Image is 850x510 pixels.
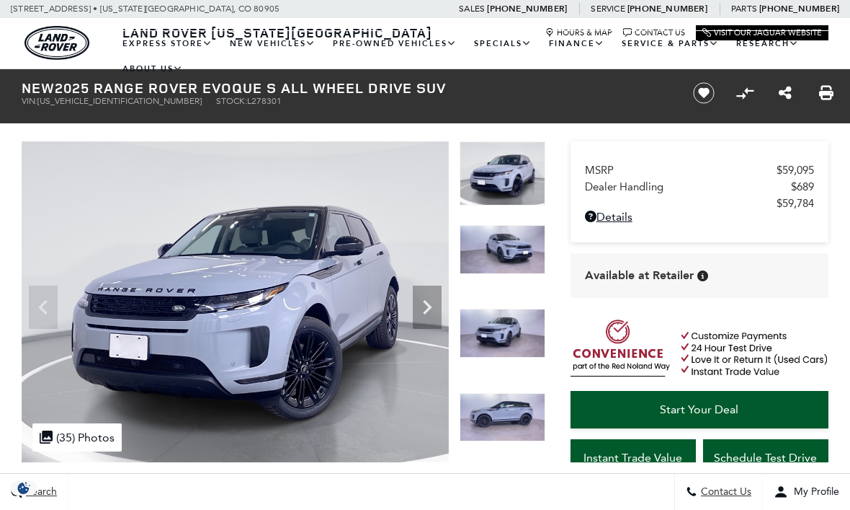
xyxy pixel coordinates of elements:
a: Print this New 2025 Range Rover Evoque S All Wheel Drive SUV [819,84,833,102]
img: New 2025 Arroios Grey LAND ROVER S image 4 [460,393,545,442]
span: Stock: [216,96,247,106]
a: [PHONE_NUMBER] [759,3,839,14]
a: Service & Parts [613,31,728,56]
span: Available at Retailer [585,268,694,283]
section: Click to Open Cookie Consent Modal [7,480,40,496]
div: Next [413,286,442,329]
a: land-rover [24,26,89,60]
strong: New [22,78,55,97]
a: Details [585,210,814,224]
img: New 2025 Arroios Grey LAND ROVER S image 3 [460,309,545,358]
a: Share this New 2025 Range Rover Evoque S All Wheel Drive SUV [779,84,792,102]
a: Start Your Deal [571,391,828,428]
span: Start Your Deal [660,403,738,416]
a: MSRP $59,095 [585,164,814,177]
img: New 2025 Arroios Grey LAND ROVER S image 1 [22,141,449,462]
span: My Profile [788,486,839,498]
img: New 2025 Arroios Grey LAND ROVER S image 1 [460,141,545,206]
span: Instant Trade Value [583,451,682,465]
span: MSRP [585,164,777,177]
h1: 2025 Range Rover Evoque S All Wheel Drive SUV [22,80,669,96]
span: Contact Us [697,486,751,498]
a: EXPRESS STORE [114,31,221,56]
a: Research [728,31,807,56]
div: Vehicle is in stock and ready for immediate delivery. Due to demand, availability is subject to c... [697,271,708,281]
span: $689 [791,180,814,193]
button: Compare vehicle [734,82,756,104]
a: Finance [540,31,613,56]
span: L278301 [247,96,282,106]
a: $59,784 [585,197,814,210]
span: [US_VEHICLE_IDENTIFICATION_NUMBER] [37,96,202,106]
a: Land Rover [US_STATE][GEOGRAPHIC_DATA] [114,24,441,41]
a: About Us [114,56,192,82]
a: Dealer Handling $689 [585,180,814,193]
span: Dealer Handling [585,180,791,193]
a: Pre-Owned Vehicles [324,31,465,56]
a: [PHONE_NUMBER] [487,3,567,14]
span: $59,784 [777,197,814,210]
span: Sales [459,4,485,14]
a: Hours & Map [545,28,612,38]
a: Visit Our Jaguar Website [702,28,822,38]
button: Open user profile menu [763,474,850,510]
span: Parts [731,4,757,14]
span: $59,095 [777,164,814,177]
img: New 2025 Arroios Grey LAND ROVER S image 2 [460,225,545,274]
span: VIN: [22,96,37,106]
span: Land Rover [US_STATE][GEOGRAPHIC_DATA] [122,24,432,41]
a: Specials [465,31,540,56]
img: Land Rover [24,26,89,60]
a: [PHONE_NUMBER] [627,3,707,14]
a: Schedule Test Drive [703,439,828,477]
span: Service [591,4,625,14]
nav: Main Navigation [114,31,828,82]
span: Schedule Test Drive [714,451,817,465]
a: Instant Trade Value [571,439,696,477]
a: New Vehicles [221,31,324,56]
a: Contact Us [623,28,685,38]
div: (35) Photos [32,423,122,452]
a: [STREET_ADDRESS] • [US_STATE][GEOGRAPHIC_DATA], CO 80905 [11,4,279,14]
button: Save vehicle [688,82,720,105]
img: Opt-Out Icon [7,480,40,496]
